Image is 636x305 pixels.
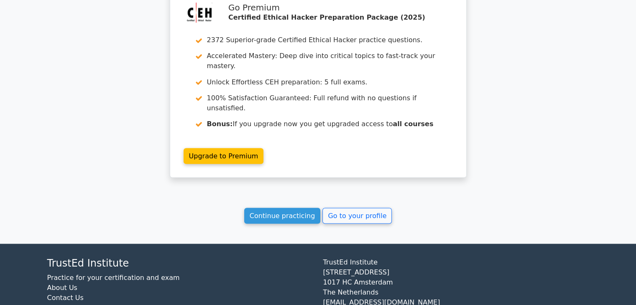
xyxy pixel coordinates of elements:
a: Continue practicing [244,208,321,224]
a: About Us [47,283,77,291]
a: Contact Us [47,293,84,301]
a: Upgrade to Premium [184,148,264,164]
a: Go to your profile [322,208,392,224]
h4: TrustEd Institute [47,257,313,269]
a: Practice for your certification and exam [47,273,180,281]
